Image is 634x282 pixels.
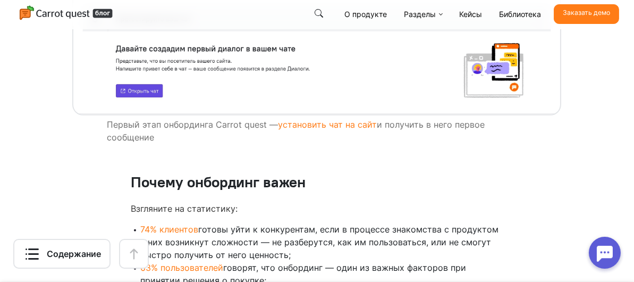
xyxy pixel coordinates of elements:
button: Я согласен [550,10,603,31]
a: Разделы [400,4,446,24]
img: Carrot quest [19,5,113,21]
a: Кейсы [455,4,486,24]
a: установить чат на сайт [278,119,377,130]
div: Мы используем cookies для улучшения работы сайта, анализа трафика и персонализации. Используя сай... [30,12,537,30]
a: 74% клиентов [140,224,198,235]
p: Взгляните на статистику: [131,202,503,215]
a: О продукте [340,4,391,24]
h2: Почему онбординг важен [131,140,503,192]
span: Я согласен [559,15,594,26]
a: Библиотека [495,4,545,24]
span: Содержание [47,247,101,260]
figcaption: Первый этап онбординга Carrot quest — и получить в него первое сообщение [107,118,527,144]
li: готовы уйти к конкурентам, если в процессе знакомства с продуктом у них возникнут сложности — не ... [140,223,503,261]
a: здесь [498,21,517,29]
a: Заказать демо [554,4,619,24]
